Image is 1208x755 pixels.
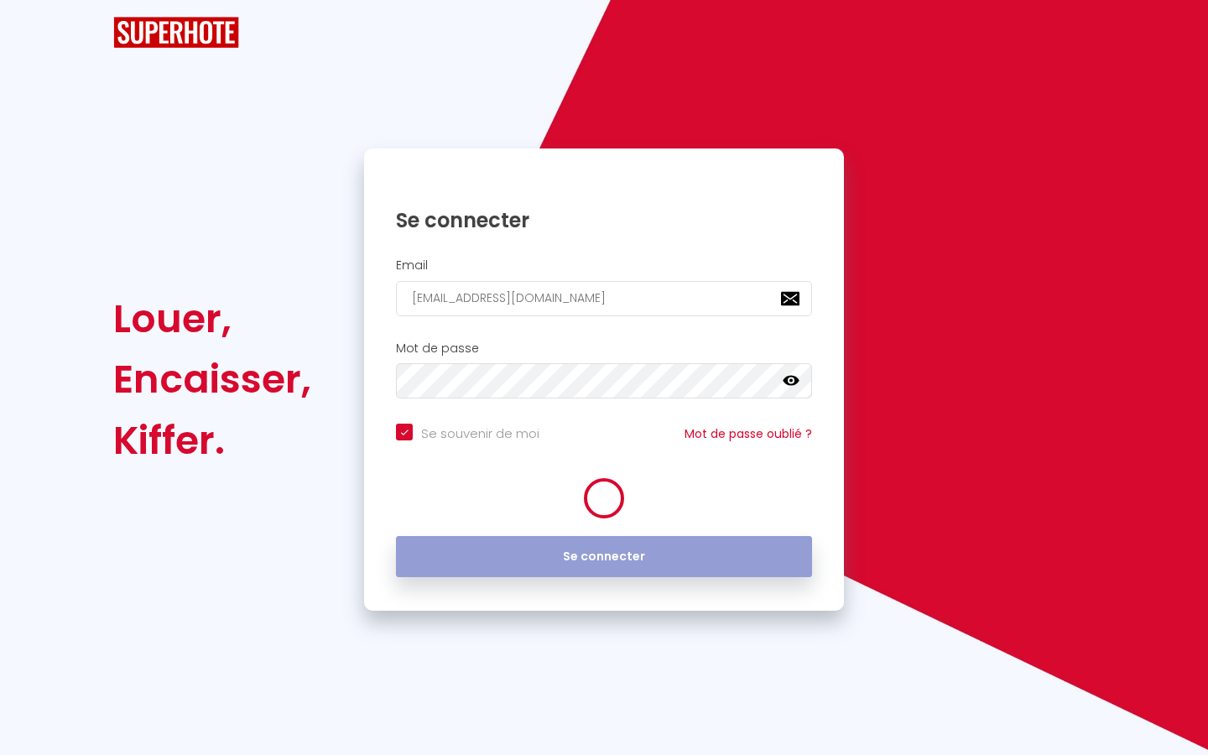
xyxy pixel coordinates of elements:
[113,349,311,409] div: Encaisser,
[13,7,64,57] button: Ouvrir le widget de chat LiveChat
[396,207,812,233] h1: Se connecter
[396,258,812,273] h2: Email
[396,341,812,356] h2: Mot de passe
[396,536,812,578] button: Se connecter
[685,425,812,442] a: Mot de passe oublié ?
[396,281,812,316] input: Ton Email
[113,289,311,349] div: Louer,
[113,410,311,471] div: Kiffer.
[113,17,239,48] img: SuperHote logo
